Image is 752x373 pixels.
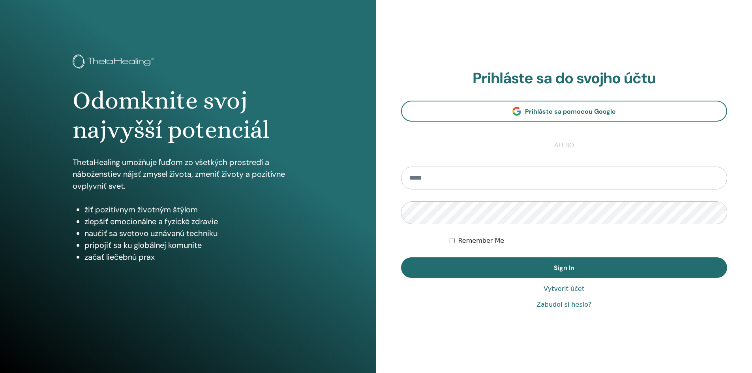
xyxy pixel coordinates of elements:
[401,69,728,88] h2: Prihláste sa do svojho účtu
[401,101,728,122] a: Prihláste sa pomocou Google
[536,300,591,309] a: Zabudol si heslo?
[73,86,304,145] h1: Odomknite svoj najvyšší potenciál
[73,156,304,192] p: ThetaHealing umožňuje ľuďom zo všetkých prostredí a náboženstiev nájsť zmysel života, zmeniť živo...
[84,239,304,251] li: pripojiť sa ku globálnej komunite
[84,216,304,227] li: zlepšiť emocionálne a fyzické zdravie
[550,141,578,150] span: alebo
[554,264,574,272] span: Sign In
[525,107,616,116] span: Prihláste sa pomocou Google
[401,257,728,278] button: Sign In
[544,284,584,294] a: Vytvoriť účet
[84,251,304,263] li: začať liečebnú prax
[84,204,304,216] li: žiť pozitívnym životným štýlom
[84,227,304,239] li: naučiť sa svetovo uznávanú techniku
[458,236,504,246] label: Remember Me
[450,236,727,246] div: Keep me authenticated indefinitely or until I manually logout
